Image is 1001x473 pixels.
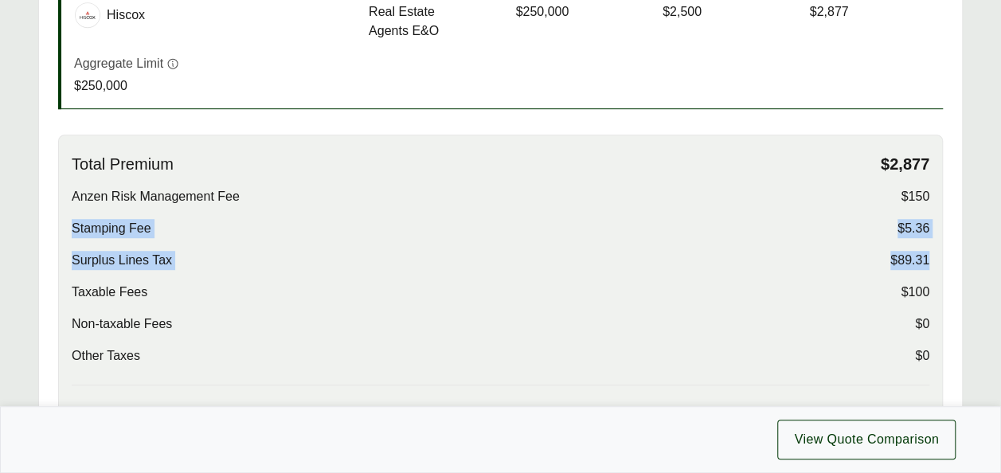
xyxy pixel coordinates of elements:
[810,2,849,21] span: $2,877
[794,430,939,449] span: View Quote Comparison
[72,219,151,238] span: Stamping Fee
[663,2,702,21] span: $2,500
[516,2,569,21] span: $250,000
[881,154,929,174] span: $2,877
[858,405,929,424] span: $3,221.67
[72,405,143,424] span: Total Cost
[76,3,100,27] img: Hiscox logo
[72,187,240,206] span: Anzen Risk Management Fee
[915,346,929,365] span: $0
[74,54,163,73] p: Aggregate Limit
[72,346,140,365] span: Other Taxes
[72,315,172,334] span: Non-taxable Fees
[890,251,929,270] span: $89.31
[72,154,174,174] span: Total Premium
[107,6,145,25] span: Hiscox
[72,251,172,270] span: Surplus Lines Tax
[369,2,502,41] span: Real Estate Agents E&O
[72,283,147,302] span: Taxable Fees
[777,420,956,459] button: View Quote Comparison
[901,187,929,206] span: $150
[915,315,929,334] span: $0
[901,283,929,302] span: $100
[74,76,179,96] p: $250,000
[897,219,929,238] span: $5.36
